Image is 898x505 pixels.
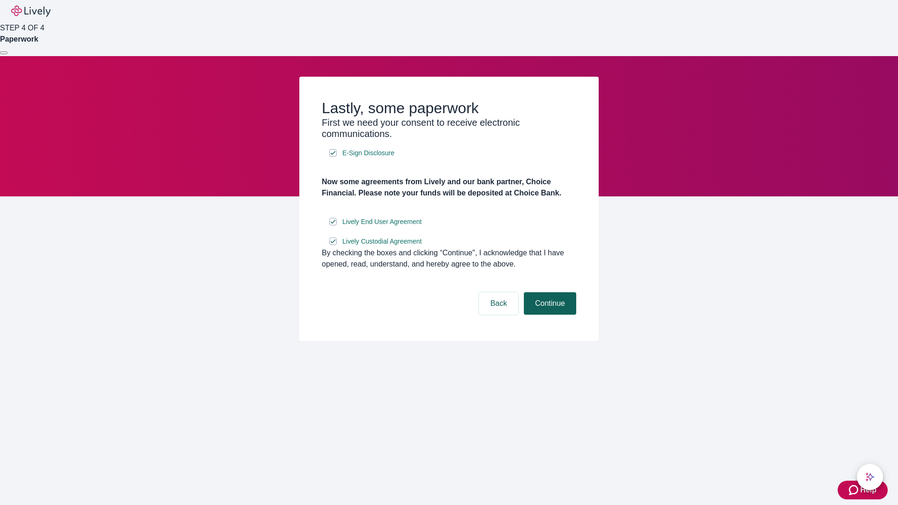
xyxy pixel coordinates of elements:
[849,484,860,496] svg: Zendesk support icon
[322,117,576,139] h3: First we need your consent to receive electronic communications.
[524,292,576,315] button: Continue
[479,292,518,315] button: Back
[838,481,888,499] button: Zendesk support iconHelp
[340,216,424,228] a: e-sign disclosure document
[342,237,422,246] span: Lively Custodial Agreement
[322,176,576,199] h4: Now some agreements from Lively and our bank partner, Choice Financial. Please note your funds wi...
[342,217,422,227] span: Lively End User Agreement
[340,147,396,159] a: e-sign disclosure document
[342,148,394,158] span: E-Sign Disclosure
[11,6,51,17] img: Lively
[322,247,576,270] div: By checking the boxes and clicking “Continue", I acknowledge that I have opened, read, understand...
[865,472,875,482] svg: Lively AI Assistant
[322,99,576,117] h2: Lastly, some paperwork
[860,484,876,496] span: Help
[857,464,883,490] button: chat
[340,236,424,247] a: e-sign disclosure document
